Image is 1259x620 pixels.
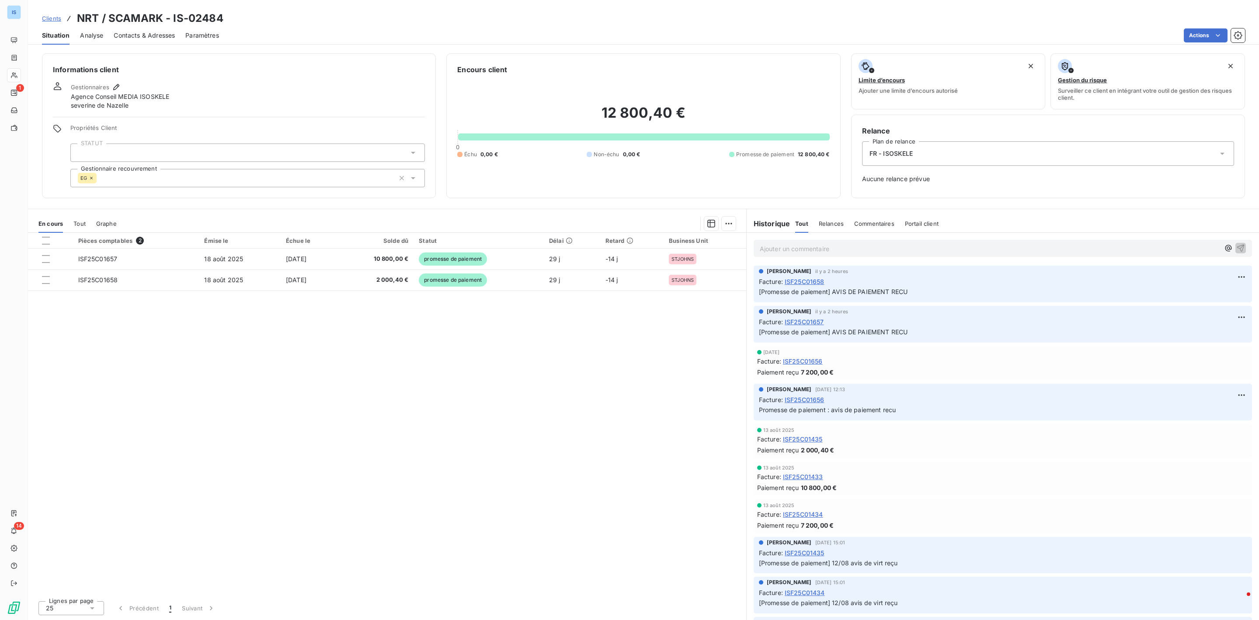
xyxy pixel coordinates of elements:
span: EG [80,175,87,181]
span: Situation [42,31,70,40]
div: Délai [549,237,595,244]
img: Logo LeanPay [7,601,21,615]
span: Paiement reçu [757,368,799,377]
span: ISF25C01657 [78,255,118,263]
h2: 12 800,40 € [457,104,829,130]
span: Facture : [759,277,783,286]
span: Portail client [905,220,939,227]
span: 7 200,00 € [801,521,834,530]
button: Actions [1184,28,1228,42]
span: Paramètres [185,31,219,40]
span: Facture : [757,472,781,481]
span: Relances [819,220,844,227]
span: 29 j [549,255,560,263]
span: [Promesse de paiement] 12/08 avis de virt reçu [759,599,898,606]
span: [DATE] [286,255,306,263]
span: [DATE] 15:01 [815,580,845,585]
span: ISF25C01433 [783,472,823,481]
span: promesse de paiement [419,273,487,287]
span: [PERSON_NAME] [767,267,812,275]
span: promesse de paiement [419,252,487,266]
span: 13 août 2025 [763,465,795,470]
span: [PERSON_NAME] [767,308,812,315]
span: [PERSON_NAME] [767,539,812,546]
span: 2 000,40 € [344,276,408,284]
span: Limite d’encours [859,77,905,84]
span: ISF25C01657 [785,317,824,326]
div: Statut [419,237,539,244]
span: 18 août 2025 [204,255,243,263]
span: Paiement reçu [757,483,799,492]
span: Tout [795,220,808,227]
span: il y a 2 heures [815,269,848,274]
span: Facture : [757,357,781,366]
h6: Encours client [457,64,507,75]
iframe: Intercom live chat [1229,590,1250,611]
span: severine de Nazelle [71,101,129,110]
span: [PERSON_NAME] [767,578,812,586]
span: Paiement reçu [757,521,799,530]
span: [Promesse de paiement] AVIS DE PAIEMENT RECU [759,328,908,336]
span: 13 août 2025 [763,427,795,433]
button: Précédent [111,599,164,617]
span: [PERSON_NAME] [767,385,812,393]
span: Clients [42,15,61,22]
span: ISF25C01434 [785,588,825,597]
span: -14 j [605,255,618,263]
span: Surveiller ce client en intégrant votre outil de gestion des risques client. [1058,87,1238,101]
span: Ajouter une limite d’encours autorisé [859,87,958,94]
span: Non-échu [594,151,619,158]
div: IS [7,5,21,19]
span: 2 000,40 € [801,445,835,455]
span: 29 j [549,276,560,284]
span: STJOHNS [671,256,694,262]
span: Facture : [757,510,781,519]
span: [DATE] [763,350,780,355]
span: Promesse de paiement [736,151,794,158]
span: 14 [14,522,24,530]
span: 2 [136,237,144,245]
span: Propriétés Client [70,124,425,137]
span: Paiement reçu [757,445,799,455]
div: Retard [605,237,658,244]
span: il y a 2 heures [815,309,848,314]
span: Agence Conseil MEDIA ISOSKELE [71,92,169,101]
div: Émise le [204,237,275,244]
span: FR - ISOSKELE [869,149,913,158]
span: ISF25C01658 [78,276,118,284]
span: Promesse de paiement : avis de paiement recu [759,406,896,413]
span: Facture : [759,317,783,326]
a: Clients [42,14,61,23]
span: 0 [456,144,459,151]
h6: Relance [862,126,1234,136]
span: Échu [464,151,477,158]
span: STJOHNS [671,277,694,283]
div: Solde dû [344,237,408,244]
span: En cours [38,220,63,227]
span: 0,00 € [480,151,498,158]
span: Facture : [759,588,783,597]
h6: Historique [747,218,790,229]
span: -14 j [605,276,618,284]
span: 13 août 2025 [763,503,795,508]
div: Business Unit [669,237,741,244]
div: Pièces comptables [78,237,194,245]
input: Ajouter une valeur [97,174,104,182]
span: Tout [73,220,86,227]
button: Limite d’encoursAjouter une limite d’encours autorisé [851,53,1046,109]
span: 10 800,00 € [801,483,837,492]
button: Gestion du risqueSurveiller ce client en intégrant votre outil de gestion des risques client. [1050,53,1245,109]
h6: Informations client [53,64,425,75]
h3: NRT / SCAMARK - IS-02484 [77,11,223,26]
input: Ajouter une valeur [78,149,85,157]
span: Contacts & Adresses [114,31,175,40]
span: ISF25C01656 [783,357,823,366]
button: 1 [164,599,177,617]
span: ISF25C01656 [785,395,824,404]
span: Graphe [96,220,117,227]
span: ISF25C01435 [783,434,823,444]
div: Échue le [286,237,334,244]
span: 25 [46,604,53,613]
span: Facture : [757,434,781,444]
span: [Promesse de paiement] 12/08 avis de virt reçu [759,559,898,567]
